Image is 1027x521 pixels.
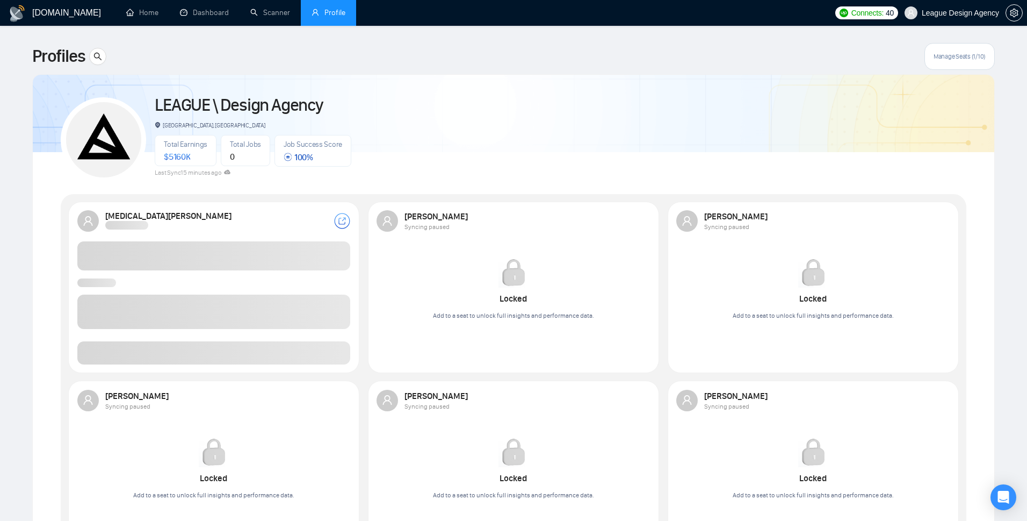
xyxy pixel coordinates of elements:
strong: [MEDICAL_DATA][PERSON_NAME] [105,211,233,221]
img: Locked [199,437,229,467]
span: Connects: [851,7,884,19]
span: Total Jobs [230,140,261,149]
span: Syncing paused [704,403,749,410]
span: setting [1006,9,1022,17]
span: user [682,216,692,226]
strong: Locked [500,294,527,304]
a: homeHome [126,8,158,17]
img: Locked [498,437,529,467]
strong: [PERSON_NAME] [404,391,469,401]
span: search [90,52,106,61]
span: Add to a seat to unlock full insights and performance data. [733,312,894,319]
span: Manage Seats (1/10) [934,52,986,61]
span: user [83,395,93,405]
div: Open Intercom Messenger [990,484,1016,510]
span: Add to a seat to unlock full insights and performance data. [733,491,894,499]
span: Last Sync 15 minutes ago [155,169,230,176]
span: Syncing paused [704,223,749,231]
button: search [89,48,106,65]
span: user [382,395,393,405]
img: Locked [498,258,529,288]
a: setting [1006,9,1023,17]
img: Locked [798,258,828,288]
strong: Locked [799,294,827,304]
span: user [312,9,319,16]
strong: Locked [799,473,827,483]
img: logo [9,5,26,22]
span: environment [155,122,161,128]
a: dashboardDashboard [180,8,229,17]
img: Locked [798,437,828,467]
span: Add to a seat to unlock full insights and performance data. [433,491,594,499]
a: searchScanner [250,8,290,17]
span: [GEOGRAPHIC_DATA], [GEOGRAPHIC_DATA] [155,122,265,129]
a: LEAGUE \ Design Agency [155,95,323,116]
span: user [83,216,93,226]
img: upwork-logo.png [840,9,848,17]
span: 40 [886,7,894,19]
img: LEAGUE \ Design Agency [66,102,141,177]
span: 0 [230,152,235,162]
span: Total Earnings [164,140,207,149]
span: Syncing paused [404,223,450,231]
span: Add to a seat to unlock full insights and performance data. [133,491,294,499]
span: user [382,216,393,226]
span: Add to a seat to unlock full insights and performance data. [433,312,594,319]
span: user [682,395,692,405]
strong: Locked [200,473,227,483]
strong: [PERSON_NAME] [704,391,769,401]
span: user [907,9,915,17]
span: Job Success Score [284,140,342,149]
span: Profiles [32,44,85,69]
strong: Locked [500,473,527,483]
strong: [PERSON_NAME] [704,211,769,222]
span: Syncing paused [105,403,150,410]
strong: [PERSON_NAME] [404,211,469,222]
button: setting [1006,4,1023,22]
span: Profile [324,8,345,17]
span: Syncing paused [404,403,450,410]
span: $ 5160K [164,152,190,162]
strong: [PERSON_NAME] [105,391,170,401]
span: 100 % [284,152,313,162]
